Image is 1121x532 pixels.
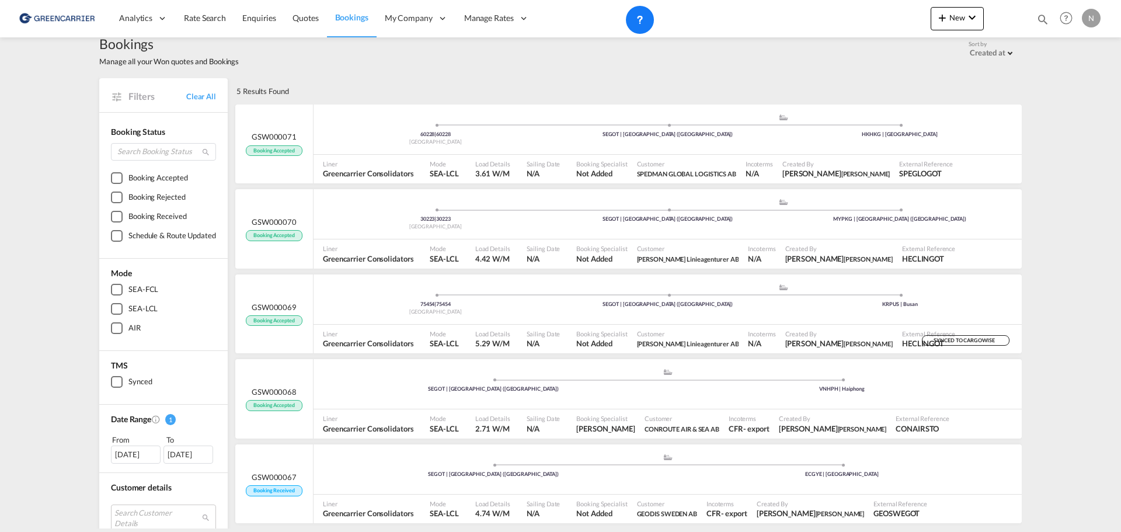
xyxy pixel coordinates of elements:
[128,376,152,388] div: Synced
[1056,8,1076,28] span: Help
[252,472,297,482] span: GSW000067
[184,13,226,23] span: Rate Search
[128,172,187,184] div: Booking Accepted
[527,253,560,264] span: N/A
[323,423,413,434] span: Greencarrier Consolidators
[706,508,721,519] div: CFR
[645,423,719,434] span: CONROUTE AIR & SEA AB
[784,131,1016,138] div: HKHKG | [GEOGRAPHIC_DATA]
[1036,13,1049,26] md-icon: icon-magnify
[645,414,719,423] span: Customer
[576,159,627,168] span: Booking Specialist
[668,385,1016,393] div: VNHPH | Haiphong
[576,338,627,349] span: Not Added
[165,434,217,446] div: To
[527,338,560,349] span: N/A
[323,168,413,179] span: Greencarrier Consolidators
[246,145,302,157] span: Booking Accepted
[527,508,560,519] span: N/A
[323,329,413,338] span: Liner
[899,159,952,168] span: External Reference
[757,499,864,508] span: Created By
[785,244,893,253] span: Created By
[1082,9,1101,27] div: N
[637,499,697,508] span: Customer
[323,244,413,253] span: Liner
[323,508,413,519] span: Greencarrier Consolidators
[779,423,886,434] span: Fredrik Fagerman
[748,329,775,338] span: Incoterms
[430,253,458,264] span: SEA-LCL
[111,414,151,424] span: Date Range
[896,423,949,434] span: CONAIRSTO
[965,11,979,25] md-icon: icon-chevron-down
[323,338,413,349] span: Greencarrier Consolidators
[902,338,955,349] span: HECLINGOT
[18,5,96,32] img: 609dfd708afe11efa14177256b0082fb.png
[151,415,161,424] md-icon: Created On
[111,126,216,138] div: Booking Status
[475,159,510,168] span: Load Details
[1056,8,1082,29] div: Help
[779,414,886,423] span: Created By
[111,268,132,278] span: Mode
[637,170,736,178] span: SPEDMAN GLOBAL LOGISTICS AB
[128,230,216,242] div: Schedule & Route Updated
[902,244,955,253] span: External Reference
[935,13,979,22] span: New
[119,12,152,24] span: Analytics
[319,308,552,316] div: [GEOGRAPHIC_DATA]
[637,340,739,347] span: [PERSON_NAME] Linieagenturer AB
[111,434,216,463] span: From To [DATE][DATE]
[576,508,627,519] span: Not Added
[235,274,1022,354] div: GSW000069 Booking Accepted Pickup Sweden assets/icons/custom/ship-fill.svgassets/icons/custom/rol...
[576,253,627,264] span: Not Added
[896,414,949,423] span: External Reference
[475,339,510,348] span: 5.29 W/M
[729,423,770,434] span: CFR export
[931,7,984,30] button: icon-plus 400-fgNewicon-chevron-down
[246,315,302,326] span: Booking Accepted
[434,301,436,307] span: |
[935,11,949,25] md-icon: icon-plus 400-fg
[323,499,413,508] span: Liner
[246,400,302,411] span: Booking Accepted
[319,223,552,231] div: [GEOGRAPHIC_DATA]
[1036,13,1049,30] div: icon-magnify
[436,215,451,222] span: 30223
[111,284,216,295] md-checkbox: SEA-FCL
[661,369,675,375] md-icon: assets/icons/custom/ship-fill.svg
[527,423,560,434] span: N/A
[748,253,761,264] div: N/A
[464,12,514,24] span: Manage Rates
[637,508,697,519] span: GEODIS SWEDEN AB
[111,127,165,137] span: Booking Status
[785,253,893,264] span: Lennart Jonson
[111,434,162,446] div: From
[785,338,893,349] span: Fredrik Fagerman
[637,329,739,338] span: Customer
[430,499,458,508] span: Mode
[111,376,216,388] md-checkbox: Synced
[430,414,458,423] span: Mode
[420,131,436,137] span: 60228
[252,217,297,227] span: GSW000070
[645,425,719,433] span: CONROUTE AIR & SEA AB
[430,508,458,519] span: SEA-LCL
[729,423,743,434] div: CFR
[475,414,510,423] span: Load Details
[235,189,1022,269] div: GSW000070 Booking Accepted Pickup Sweden assets/icons/custom/ship-fill.svgassets/icons/custom/rol...
[661,454,675,460] md-icon: assets/icons/custom/ship-fill.svg
[430,329,458,338] span: Mode
[246,485,302,496] span: Booking Received
[111,143,216,161] input: Search Booking Status
[430,159,458,168] span: Mode
[235,105,1022,184] div: GSW000071 Booking Accepted Pickup Sweden assets/icons/custom/ship-fill.svgassets/icons/custom/rol...
[637,255,739,263] span: [PERSON_NAME] Linieagenturer AB
[475,329,510,338] span: Load Details
[757,508,864,519] span: Nicolas Myrén
[777,114,791,120] md-icon: assets/icons/custom/ship-fill.svg
[475,509,510,518] span: 4.74 W/M
[252,131,297,142] span: GSW000071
